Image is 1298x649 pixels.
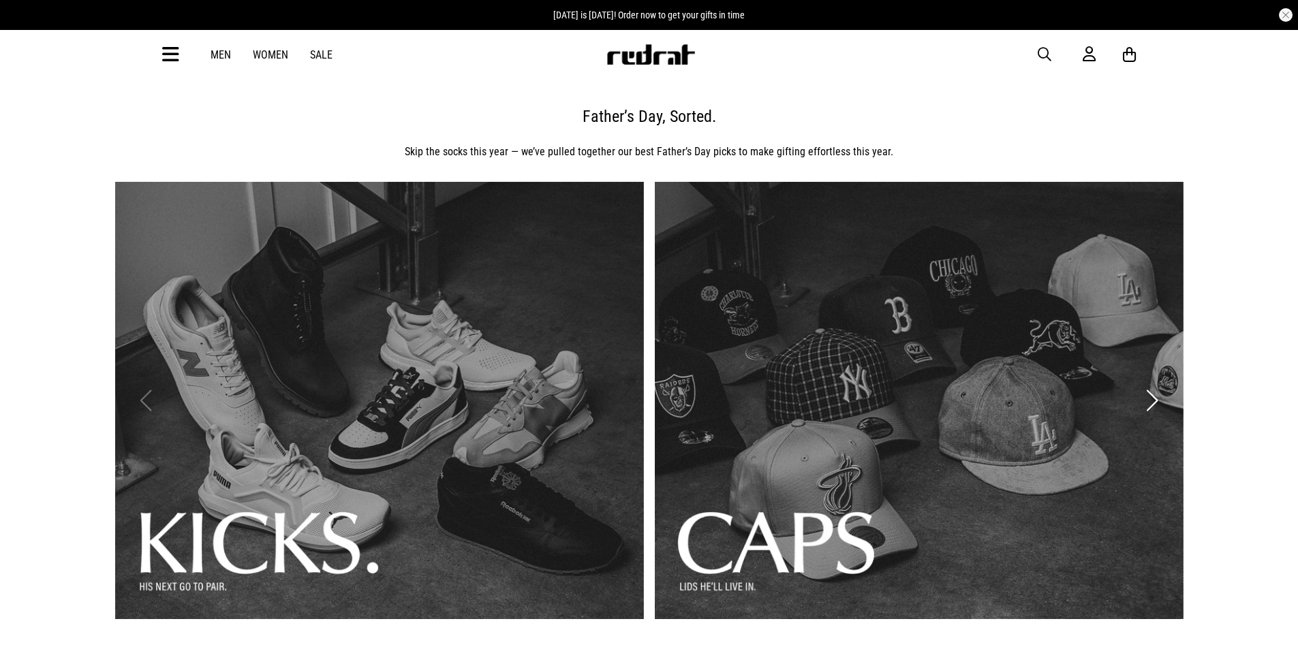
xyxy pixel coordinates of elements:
img: Redrat logo [606,44,696,65]
a: Sale [310,48,333,61]
p: Skip the socks this year — we’ve pulled together our best Father’s Day picks to make gifting effo... [126,144,1173,160]
h2: Father’s Day, Sorted. [126,103,1173,130]
div: 1 / 3 [115,182,644,619]
button: Next slide [1143,385,1162,415]
button: Previous slide [137,385,155,415]
a: Men [211,48,231,61]
a: Women [253,48,288,61]
div: 2 / 3 [655,182,1184,619]
span: [DATE] is [DATE]! Order now to get your gifts in time [553,10,745,20]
